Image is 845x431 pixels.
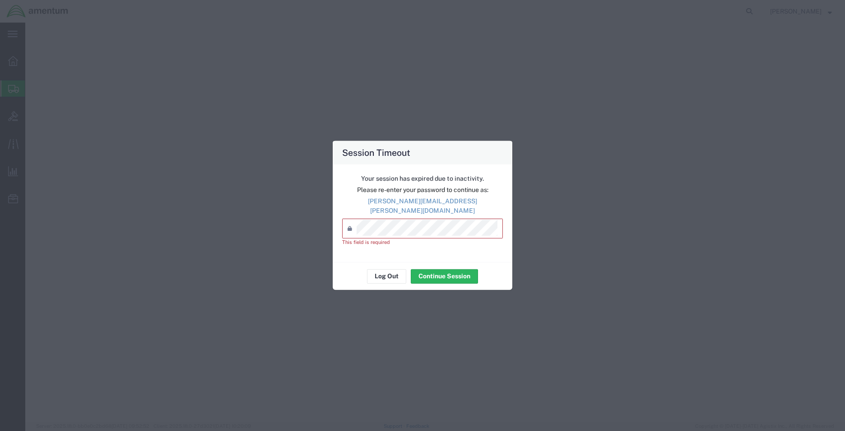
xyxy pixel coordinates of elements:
h4: Session Timeout [342,146,410,159]
p: Your session has expired due to inactivity. [342,174,503,183]
p: [PERSON_NAME][EMAIL_ADDRESS][PERSON_NAME][DOMAIN_NAME] [342,197,503,215]
div: This field is required [342,239,503,246]
p: Please re-enter your password to continue as: [342,185,503,195]
button: Continue Session [411,269,478,283]
button: Log Out [367,269,406,283]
